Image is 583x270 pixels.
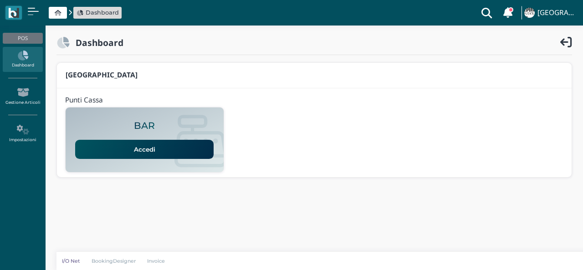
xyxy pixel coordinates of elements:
[3,121,42,146] a: Impostazioni
[3,84,42,109] a: Gestione Articoli
[537,9,578,17] h4: [GEOGRAPHIC_DATA]
[86,8,119,17] span: Dashboard
[524,8,534,18] img: ...
[134,121,155,131] h2: BAR
[66,70,138,80] b: [GEOGRAPHIC_DATA]
[75,140,214,159] a: Accedi
[70,38,123,47] h2: Dashboard
[523,2,578,24] a: ... [GEOGRAPHIC_DATA]
[3,47,42,72] a: Dashboard
[77,8,119,17] a: Dashboard
[3,33,42,44] div: POS
[65,97,103,104] h4: Punti Cassa
[8,8,19,18] img: logo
